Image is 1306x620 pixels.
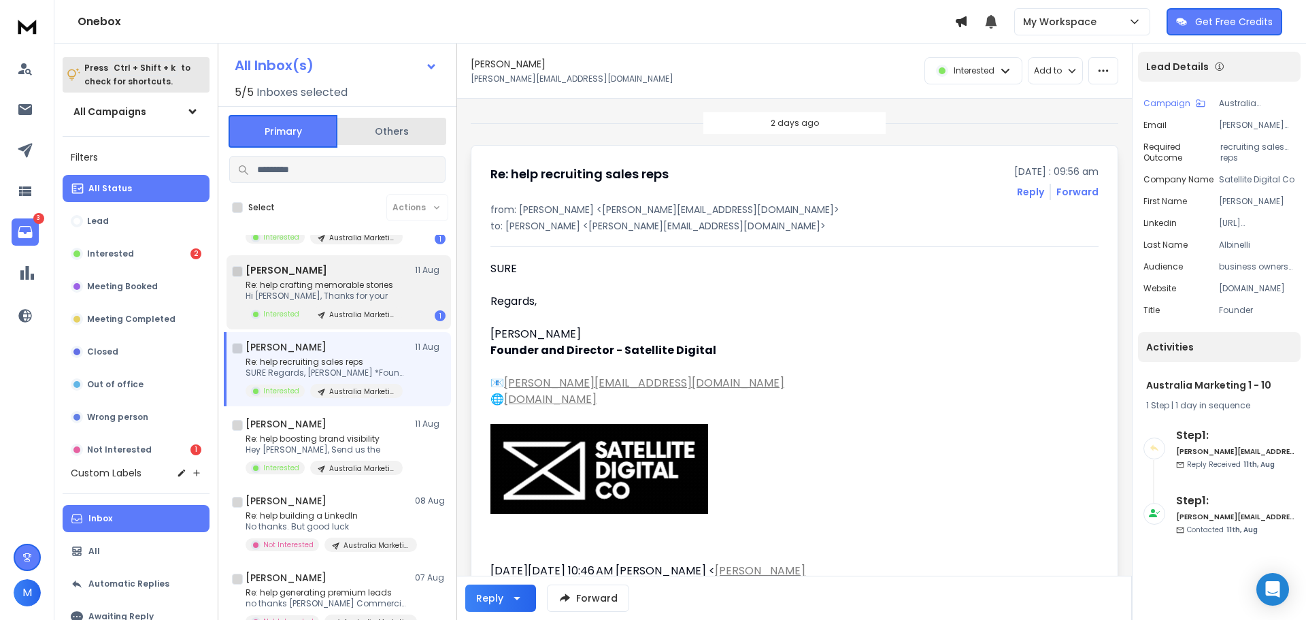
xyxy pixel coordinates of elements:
[1219,174,1295,185] p: Satellite Digital Co
[490,293,888,530] div: Regards,
[246,521,409,532] p: No thanks. But good luck
[229,115,337,148] button: Primary
[88,546,100,557] p: All
[490,203,1099,216] p: from: [PERSON_NAME] <[PERSON_NAME][EMAIL_ADDRESS][DOMAIN_NAME]>
[246,598,409,609] p: no thanks [PERSON_NAME] Commercial
[263,386,299,396] p: Interested
[1143,283,1176,294] p: website
[246,434,403,444] p: Re: help boosting brand visibility
[1195,15,1273,29] p: Get Free Credits
[771,118,819,129] p: 2 days ago
[263,540,314,550] p: Not Interested
[33,213,44,224] p: 3
[1176,446,1295,457] h6: [PERSON_NAME][EMAIL_ADDRESS][DOMAIN_NAME]
[246,291,403,301] p: Hi [PERSON_NAME], Thanks for your
[235,84,254,101] span: 5 / 5
[263,309,299,319] p: Interested
[63,404,210,431] button: Wrong person
[87,412,148,423] p: Wrong person
[490,391,504,407] b: 🌐
[1219,305,1295,316] p: Founder
[87,379,144,390] p: Out of office
[246,263,327,277] h1: [PERSON_NAME]
[112,60,178,76] span: Ctrl + Shift + k
[1243,459,1275,470] span: 11th, Aug
[1143,240,1188,250] p: Last Name
[256,84,348,101] h3: Inboxes selected
[1256,573,1289,606] div: Open Intercom Messenger
[87,216,109,227] p: Lead
[1143,120,1167,131] p: Email
[246,510,409,521] p: Re: help building a LinkedIn
[329,233,395,243] p: Australia Marketing 1 - 10
[190,248,201,259] div: 2
[415,419,446,429] p: 11 Aug
[63,273,210,300] button: Meeting Booked
[63,98,210,125] button: All Campaigns
[63,538,210,565] button: All
[1219,240,1295,250] p: Albinelli
[246,340,326,354] h1: [PERSON_NAME]
[63,240,210,267] button: Interested2
[246,357,409,368] p: Re: help recruiting sales reps
[246,444,403,455] p: Hey [PERSON_NAME], Send us the
[246,494,326,508] h1: [PERSON_NAME]
[1143,98,1205,109] button: Campaign
[246,587,409,598] p: Re: help generating premium leads
[87,346,118,357] p: Closed
[87,248,134,259] p: Interested
[1176,493,1295,509] h6: Step 1 :
[84,61,190,88] p: Press to check for shortcuts.
[246,280,403,291] p: Re: help crafting memorable stories
[1187,459,1275,470] p: Reply Received
[1143,305,1160,316] p: title
[1176,512,1295,522] h6: [PERSON_NAME][EMAIL_ADDRESS][DOMAIN_NAME]
[63,175,210,202] button: All Status
[1143,218,1177,229] p: linkedin
[63,436,210,463] button: Not Interested1
[329,387,395,397] p: Australia Marketing 1 - 10
[1219,120,1295,131] p: [PERSON_NAME][EMAIL_ADDRESS][DOMAIN_NAME]
[1143,261,1183,272] p: Audience
[490,342,716,358] b: Founder and Director - Satellite Digital
[87,444,152,455] p: Not Interested
[415,572,446,583] p: 07 Aug
[63,570,210,598] button: Automatic Replies
[1146,400,1292,411] div: |
[476,591,503,605] div: Reply
[1146,60,1209,74] p: Lead Details
[71,466,141,480] h3: Custom Labels
[415,265,446,276] p: 11 Aug
[263,463,299,473] p: Interested
[1143,196,1187,207] p: First Name
[87,281,158,292] p: Meeting Booked
[490,326,888,342] div: [PERSON_NAME]
[1034,65,1062,76] p: Add to
[1146,399,1169,411] span: 1 Step
[78,14,954,30] h1: Onebox
[63,338,210,365] button: Closed
[1143,174,1213,185] p: Company Name
[490,261,888,277] div: SURE
[63,371,210,398] button: Out of office
[14,14,41,39] img: logo
[14,579,41,606] button: M
[87,314,175,325] p: Meeting Completed
[1146,378,1292,392] h1: Australia Marketing 1 - 10
[415,495,446,506] p: 08 Aug
[329,310,395,320] p: Australia Marketing 1 - 10
[1187,525,1258,535] p: Contacted
[12,218,39,246] a: 3
[1176,427,1295,444] h6: Step 1 :
[337,116,446,146] button: Others
[490,219,1099,233] p: to: [PERSON_NAME] <[PERSON_NAME][EMAIL_ADDRESS][DOMAIN_NAME]>
[1175,399,1250,411] span: 1 day in sequence
[1143,142,1220,163] p: Required Outcome
[63,208,210,235] button: Lead
[1023,15,1102,29] p: My Workspace
[224,52,448,79] button: All Inbox(s)
[88,578,169,589] p: Automatic Replies
[490,563,888,595] div: [DATE][DATE] 10:46 AM [PERSON_NAME] < > wrote:
[248,202,275,213] label: Select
